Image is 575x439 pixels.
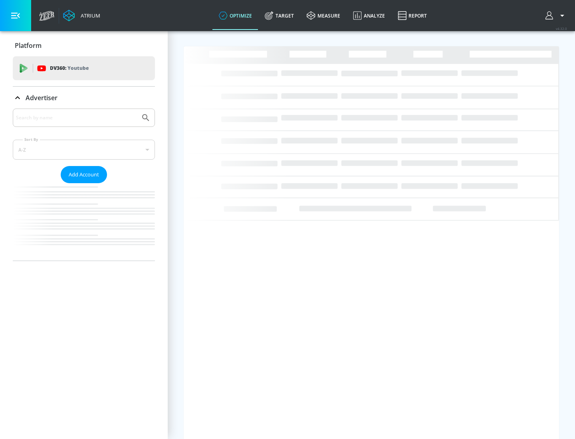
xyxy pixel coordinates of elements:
div: A-Z [13,140,155,160]
p: Advertiser [26,93,57,102]
a: Atrium [63,10,100,22]
a: Analyze [347,1,391,30]
span: v 4.32.0 [556,26,567,31]
nav: list of Advertiser [13,183,155,261]
div: Platform [13,34,155,57]
a: Report [391,1,433,30]
a: measure [300,1,347,30]
a: Target [258,1,300,30]
a: optimize [212,1,258,30]
p: DV360: [50,64,89,73]
div: Advertiser [13,109,155,261]
p: Platform [15,41,42,50]
span: Add Account [69,170,99,179]
div: Atrium [77,12,100,19]
label: Sort By [23,137,40,142]
input: Search by name [16,113,137,123]
div: DV360: Youtube [13,56,155,80]
p: Youtube [67,64,89,72]
button: Add Account [61,166,107,183]
div: Advertiser [13,87,155,109]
